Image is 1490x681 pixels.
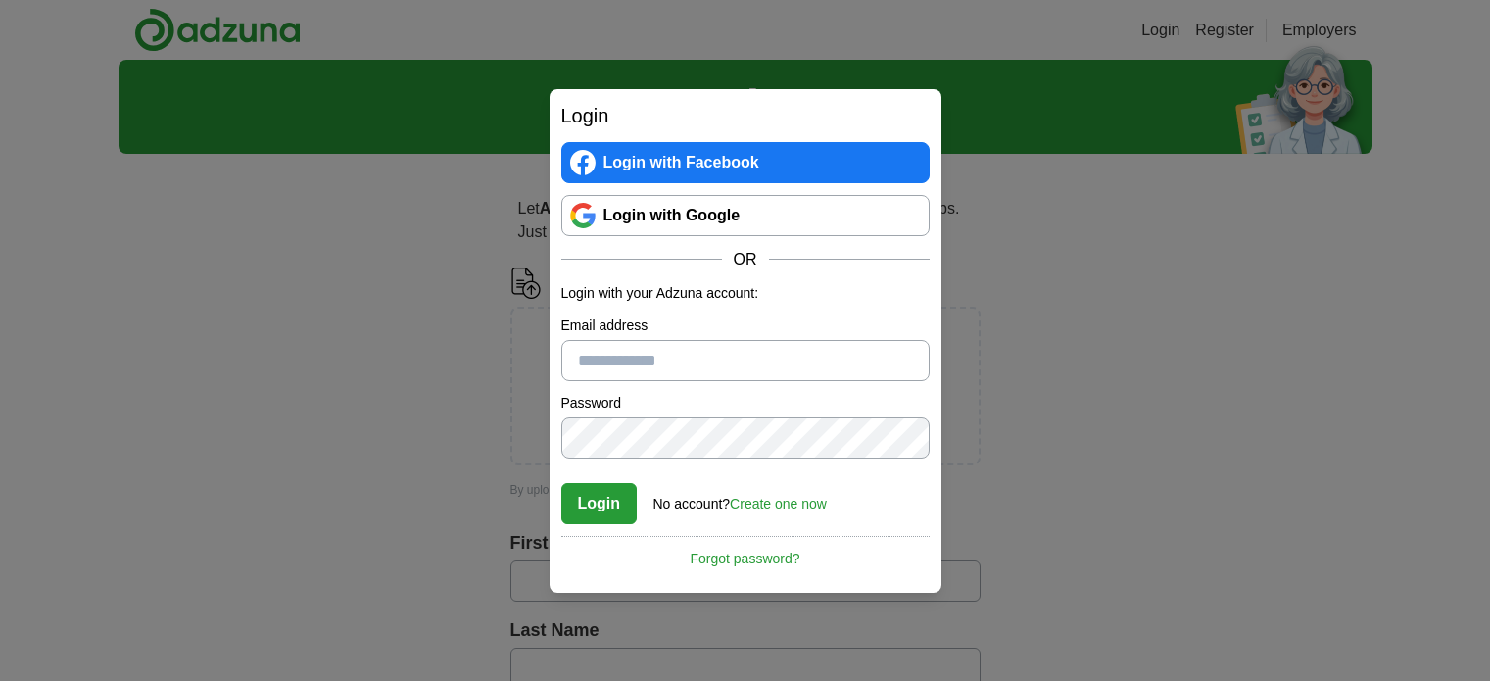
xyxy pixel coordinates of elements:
div: No account? [653,482,827,514]
button: Login [561,483,638,524]
label: Email address [561,316,930,336]
span: OR [722,248,769,271]
a: Login with Google [561,195,930,236]
label: Password [561,393,930,413]
h2: Login [561,101,930,130]
a: Login with Facebook [561,142,930,183]
p: Login with your Adzuna account: [561,283,930,304]
a: Forgot password? [561,536,930,569]
a: Create one now [730,496,827,511]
